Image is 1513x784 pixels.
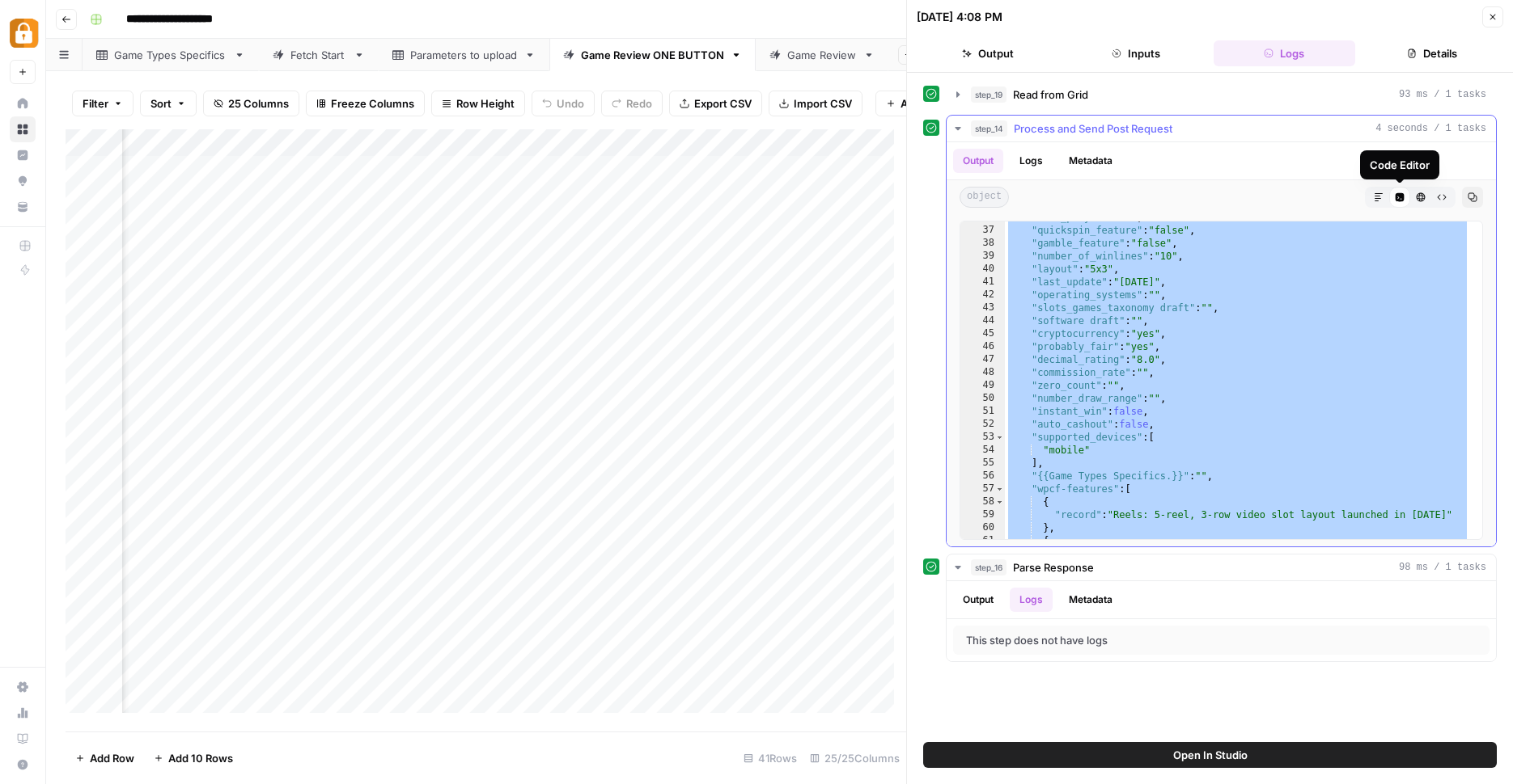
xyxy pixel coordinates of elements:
button: Filter [72,91,133,116]
div: 59 [960,508,1005,521]
a: Opportunities [10,168,36,194]
a: Game Review ONE BUTTON [549,39,756,71]
span: Import CSV [794,95,852,112]
span: step_19 [971,86,1007,103]
div: 56 [960,470,1005,483]
div: 54 [960,444,1005,457]
button: Output [917,40,1058,66]
div: 41 [960,276,1005,289]
button: Export CSV [669,91,762,116]
div: 37 [960,224,1005,237]
span: Freeze Columns [331,95,414,112]
button: Logs [1214,40,1355,66]
button: 4 seconds / 1 tasks [947,116,1496,141]
button: 98 ms / 1 tasks [947,554,1496,580]
span: Parse Response [1013,559,1094,575]
a: Your Data [10,194,36,220]
div: 25/25 Columns [803,745,906,771]
div: 38 [960,237,1005,250]
div: 41 Rows [737,745,803,771]
a: Game Review [756,39,888,71]
button: Add 10 Rows [144,745,243,771]
div: 46 [960,340,1005,353]
div: Parameters to upload [410,47,518,63]
span: 4 seconds / 1 tasks [1375,121,1486,136]
button: Logs [1010,588,1053,612]
button: Undo [532,91,595,116]
a: Usage [10,700,36,726]
span: Toggle code folding, rows 61 through 63 [995,534,1004,547]
div: 50 [960,392,1005,405]
div: 61 [960,534,1005,547]
div: 43 [960,301,1005,314]
a: Browse [10,116,36,142]
div: 4 seconds / 1 tasks [947,142,1496,546]
span: Open In Studio [1173,747,1248,763]
span: Filter [83,95,108,112]
button: 93 ms / 1 tasks [947,82,1496,107]
span: Process and Send Post Request [1014,120,1172,137]
div: [DATE] 4:08 PM [917,9,1002,25]
div: 48 [960,366,1005,379]
button: Details [1362,40,1503,66]
div: 51 [960,405,1005,418]
span: step_14 [971,120,1007,137]
div: 44 [960,314,1005,327]
div: 98 ms / 1 tasks [947,581,1496,661]
button: Metadata [1059,588,1122,612]
button: Workspace: Adzz [10,13,36,53]
button: Metadata [1059,149,1122,173]
div: This step does not have logs [966,632,1292,648]
a: Game Types Specifics [83,39,259,71]
span: step_16 [971,559,1007,575]
button: Logs [1010,149,1053,173]
div: 49 [960,379,1005,392]
a: Home [10,91,36,116]
a: Fetch Start [259,39,379,71]
div: 58 [960,495,1005,508]
div: Code Editor [1370,157,1430,173]
span: Read from Grid [1013,86,1088,103]
div: Game Types Specifics [114,47,227,63]
img: Adzz Logo [10,19,39,48]
div: 42 [960,289,1005,301]
span: 93 ms / 1 tasks [1399,87,1486,102]
span: Toggle code folding, rows 58 through 60 [995,495,1004,508]
a: Settings [10,674,36,700]
div: Game Review ONE BUTTON [581,47,724,63]
span: Row Height [456,95,515,112]
button: Open In Studio [923,742,1497,768]
div: 47 [960,353,1005,366]
button: Add Row [66,745,144,771]
span: 98 ms / 1 tasks [1399,560,1486,575]
span: object [960,187,1009,208]
span: Redo [626,95,652,112]
button: Output [953,588,1003,612]
button: Import CSV [769,91,862,116]
button: 25 Columns [203,91,299,116]
a: Parameters to upload [379,39,549,71]
div: Game Review [787,47,857,63]
div: 45 [960,327,1005,340]
div: 53 [960,431,1005,444]
button: Output [953,149,1003,173]
div: 40 [960,263,1005,276]
a: Learning Hub [10,726,36,752]
button: Redo [601,91,663,116]
div: 55 [960,457,1005,470]
button: Add Column [875,91,973,116]
span: 25 Columns [228,95,289,112]
button: Freeze Columns [306,91,425,116]
div: 39 [960,250,1005,263]
div: 52 [960,418,1005,431]
span: Export CSV [694,95,752,112]
span: Add Row [90,750,134,766]
span: Undo [557,95,584,112]
div: Fetch Start [290,47,347,63]
span: Toggle code folding, rows 53 through 55 [995,431,1004,444]
button: Sort [140,91,197,116]
button: Help + Support [10,752,36,778]
div: 57 [960,483,1005,495]
span: Toggle code folding, rows 57 through 88 [995,483,1004,495]
div: 60 [960,521,1005,534]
